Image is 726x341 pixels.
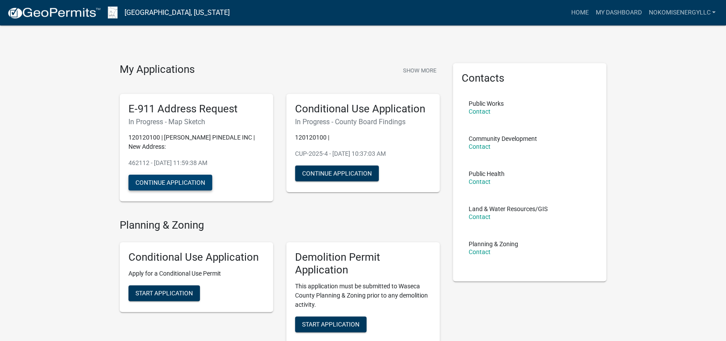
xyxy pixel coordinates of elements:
p: Land & Water Resources/GIS [469,206,548,212]
h5: Conditional Use Application [295,103,431,115]
a: Contact [469,178,491,185]
p: This application must be submitted to Waseca County Planning & Zoning prior to any demolition act... [295,282,431,309]
p: 120120100 | [PERSON_NAME] PINEDALE INC | New Address: [128,133,264,151]
img: Waseca County, Minnesota [108,7,117,18]
h4: Planning & Zoning [120,219,440,232]
a: Contact [469,213,491,220]
a: Contact [469,143,491,150]
button: Continue Application [295,165,379,181]
h5: Contacts [462,72,598,85]
h6: In Progress - Map Sketch [128,118,264,126]
p: Public Health [469,171,505,177]
a: Home [567,4,592,21]
button: Start Application [295,316,367,332]
p: 462112 - [DATE] 11:59:38 AM [128,158,264,168]
a: [GEOGRAPHIC_DATA], [US_STATE] [125,5,230,20]
h5: Conditional Use Application [128,251,264,264]
h5: E-911 Address Request [128,103,264,115]
a: nokomisenergyllc [645,4,719,21]
span: Start Application [302,320,359,327]
p: 120120100 | [295,133,431,142]
h5: Demolition Permit Application [295,251,431,276]
button: Start Application [128,285,200,301]
p: CUP-2025-4 - [DATE] 10:37:03 AM [295,149,431,158]
button: Show More [399,63,440,78]
span: Start Application [135,290,193,297]
a: Contact [469,108,491,115]
a: My Dashboard [592,4,645,21]
h6: In Progress - County Board Findings [295,118,431,126]
p: Planning & Zoning [469,241,518,247]
a: Contact [469,248,491,255]
button: Continue Application [128,175,212,190]
p: Public Works [469,101,504,107]
p: Community Development [469,136,537,142]
p: Apply for a Conditional Use Permit [128,269,264,278]
h4: My Applications [120,63,195,76]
